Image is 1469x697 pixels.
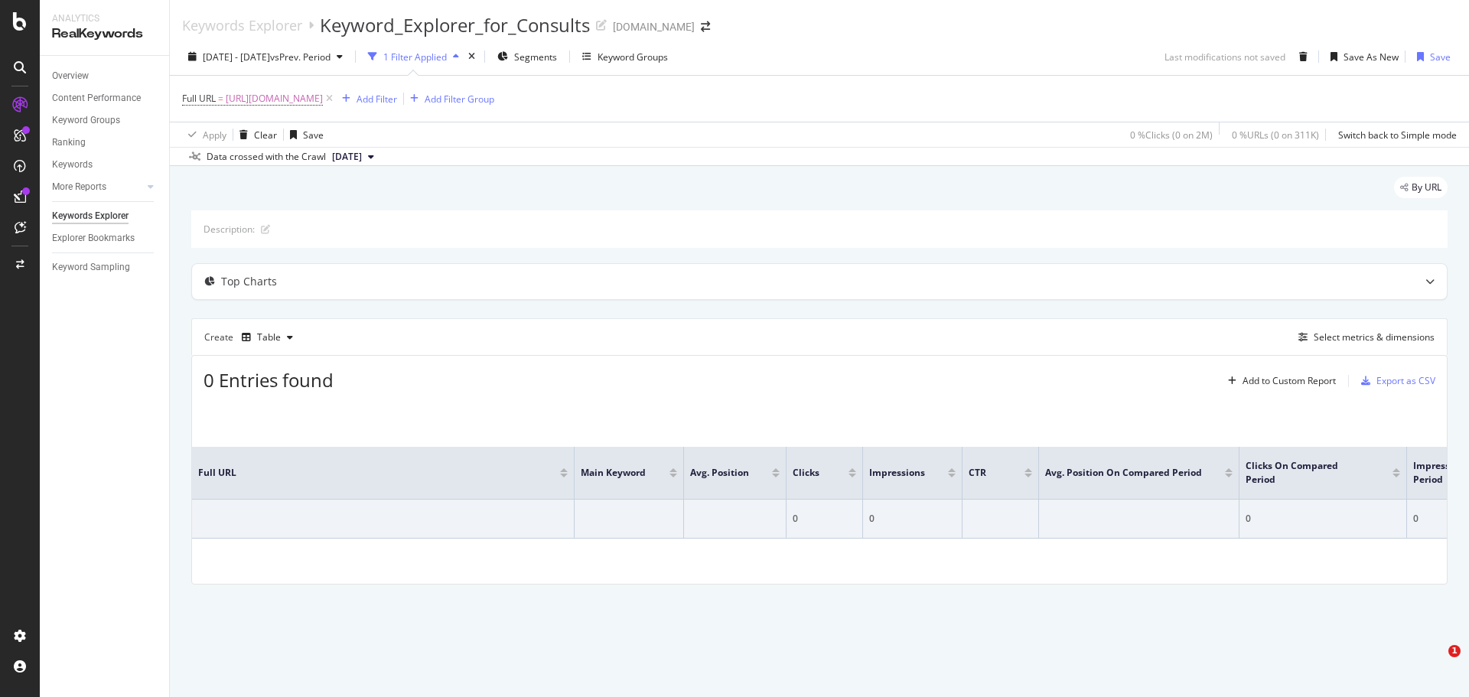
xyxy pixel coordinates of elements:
[404,90,494,108] button: Add Filter Group
[52,68,89,84] div: Overview
[869,466,925,480] span: Impressions
[182,44,349,69] button: [DATE] - [DATE]vsPrev. Period
[52,208,158,224] a: Keywords Explorer
[1130,129,1213,142] div: 0 % Clicks ( 0 on 2M )
[303,129,324,142] div: Save
[52,135,158,151] a: Ranking
[52,259,158,275] a: Keyword Sampling
[613,19,695,34] div: [DOMAIN_NAME]
[1417,645,1454,682] iframe: Intercom live chat
[320,12,590,38] div: Keyword_Explorer_for_Consults
[204,367,334,392] span: 0 Entries found
[1376,374,1435,387] div: Export as CSV
[52,179,106,195] div: More Reports
[236,325,299,350] button: Table
[425,93,494,106] div: Add Filter Group
[357,93,397,106] div: Add Filter
[383,50,447,64] div: 1 Filter Applied
[1448,645,1461,657] span: 1
[52,157,93,173] div: Keywords
[52,112,120,129] div: Keyword Groups
[1314,331,1435,344] div: Select metrics & dimensions
[336,90,397,108] button: Add Filter
[1243,376,1336,386] div: Add to Custom Report
[362,44,465,69] button: 1 Filter Applied
[1394,177,1448,198] div: legacy label
[1292,328,1435,347] button: Select metrics & dimensions
[326,148,380,166] button: [DATE]
[1232,129,1319,142] div: 0 % URLs ( 0 on 311K )
[1411,44,1451,69] button: Save
[254,129,277,142] div: Clear
[598,50,668,64] div: Keyword Groups
[226,88,323,109] span: [URL][DOMAIN_NAME]
[1412,183,1441,192] span: By URL
[198,466,537,480] span: Full URL
[1045,466,1202,480] span: Avg. Position On Compared Period
[182,92,216,105] span: Full URL
[1332,122,1457,147] button: Switch back to Simple mode
[52,68,158,84] a: Overview
[52,90,141,106] div: Content Performance
[52,112,158,129] a: Keyword Groups
[233,122,277,147] button: Clear
[690,466,749,480] span: Avg. Position
[1324,44,1399,69] button: Save As New
[52,157,158,173] a: Keywords
[52,179,143,195] a: More Reports
[1338,129,1457,142] div: Switch back to Simple mode
[52,208,129,224] div: Keywords Explorer
[257,333,281,342] div: Table
[52,135,86,151] div: Ranking
[207,150,326,164] div: Data crossed with the Crawl
[1246,459,1370,487] span: Clicks On Compared Period
[52,259,130,275] div: Keyword Sampling
[218,92,223,105] span: =
[204,325,299,350] div: Create
[514,50,557,64] span: Segments
[1344,50,1399,64] div: Save As New
[221,274,277,289] div: Top Charts
[1430,50,1451,64] div: Save
[52,25,157,43] div: RealKeywords
[1355,369,1435,393] button: Export as CSV
[576,44,674,69] button: Keyword Groups
[203,129,226,142] div: Apply
[52,90,158,106] a: Content Performance
[204,223,255,236] div: Description:
[793,512,856,526] div: 0
[465,49,478,64] div: times
[969,466,1002,480] span: CTR
[869,512,956,526] div: 0
[1222,369,1336,393] button: Add to Custom Report
[52,230,158,246] a: Explorer Bookmarks
[1164,50,1285,64] div: Last modifications not saved
[491,44,563,69] button: Segments
[52,230,135,246] div: Explorer Bookmarks
[332,150,362,164] span: 2025 Sep. 23rd
[1246,512,1400,526] div: 0
[284,122,324,147] button: Save
[270,50,331,64] span: vs Prev. Period
[182,17,302,34] a: Keywords Explorer
[182,122,226,147] button: Apply
[581,466,647,480] span: Main Keyword
[203,50,270,64] span: [DATE] - [DATE]
[52,12,157,25] div: Analytics
[701,21,710,32] div: arrow-right-arrow-left
[793,466,826,480] span: Clicks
